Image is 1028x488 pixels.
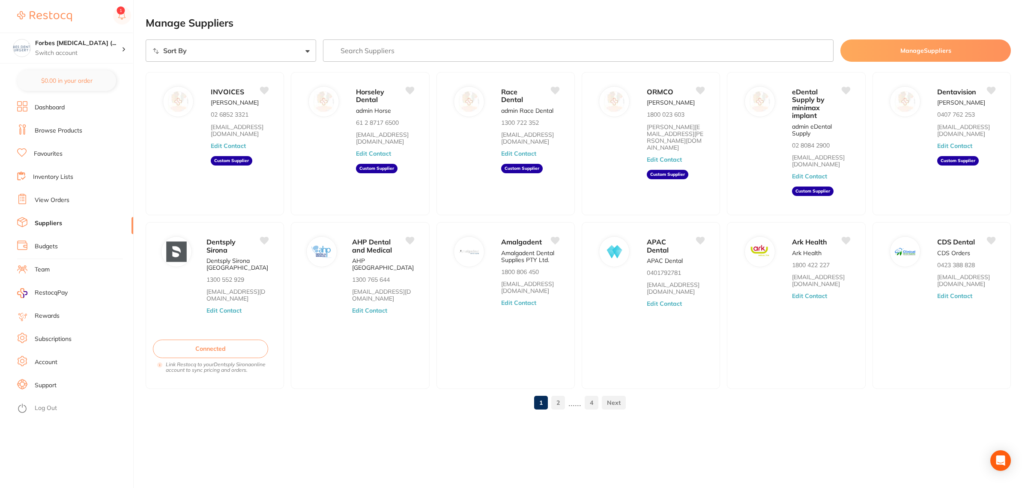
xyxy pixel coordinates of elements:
[647,269,681,276] p: 0401792781
[311,241,332,262] img: AHP Dental and Medical
[17,288,68,298] a: RestocqPay
[895,91,915,112] img: Dentavision
[937,274,995,287] a: [EMAIL_ADDRESS][DOMAIN_NAME]
[35,219,62,228] a: Suppliers
[356,131,414,145] a: [EMAIL_ADDRESS][DOMAIN_NAME]
[501,268,539,275] p: 1800 806 450
[501,250,559,263] p: Amalgadent Dental Supplies PTY Ltd.
[35,242,58,251] a: Budgets
[501,87,523,104] span: Race Dental
[35,335,72,343] a: Subscriptions
[352,276,390,283] p: 1300 765 644
[35,127,82,135] a: Browse Products
[356,107,391,114] p: admin Horse
[501,238,542,246] span: Amalgadent
[501,164,543,173] aside: Custom Supplier
[604,91,625,112] img: ORMCO
[792,250,822,256] p: Ark Health
[211,87,244,96] span: INVOICES
[501,299,536,306] button: Edit Contact
[34,150,63,158] a: Favourites
[647,281,705,295] a: [EMAIL_ADDRESS][DOMAIN_NAME]
[937,111,975,118] p: 0407 762 253
[35,265,50,274] a: Team
[459,241,479,262] img: Amalgadent
[35,381,57,390] a: Support
[13,39,30,57] img: Forbes Dental Surgery (DentalTown 6)
[166,361,272,374] i: Link Restocq to your Dentsply Sirona online account to sync pricing and orders.
[792,238,827,246] span: Ark Health
[356,87,384,104] span: Horseley Dental
[314,91,334,112] img: Horseley Dental
[35,196,69,205] a: View Orders
[792,292,827,299] button: Edit Contact
[206,238,236,254] span: Dentsply Sirona
[585,394,598,411] a: 4
[647,124,705,151] a: [PERSON_NAME][EMAIL_ADDRESS][PERSON_NAME][DOMAIN_NAME]
[750,91,770,112] img: eDental Supply by minimax implant
[166,241,187,262] img: Dentsply Sirona
[792,274,850,287] a: [EMAIL_ADDRESS][DOMAIN_NAME]
[352,257,414,271] p: AHP [GEOGRAPHIC_DATA]
[146,17,1011,29] h2: Manage Suppliers
[501,131,559,145] a: [EMAIL_ADDRESS][DOMAIN_NAME]
[792,123,850,137] p: admin eDental Supply
[35,49,122,57] p: Switch account
[501,119,539,126] p: 1300 722 352
[647,87,673,96] span: ORMCO
[153,340,268,358] button: Connected
[750,241,770,262] img: Ark Health
[356,164,397,173] aside: Custom Supplier
[647,156,682,163] button: Edit Contact
[356,119,399,126] p: 61 2 8717 6500
[17,288,27,298] img: RestocqPay
[937,142,972,149] button: Edit Contact
[35,39,122,48] h4: Forbes Dental Surgery (DentalTown 6)
[792,262,830,268] p: 1800 422 227
[459,91,479,112] img: Race Dental
[990,450,1011,471] div: Open Intercom Messenger
[647,238,669,254] span: APAC Dental
[792,87,825,120] span: eDental Supply by minimax implant
[647,300,682,307] button: Edit Contact
[604,241,625,262] img: APAC Dental
[35,289,68,297] span: RestocqPay
[352,238,392,254] span: AHP Dental and Medical
[895,241,915,262] img: CDS Dental
[937,87,976,96] span: Dentavision
[792,154,850,168] a: [EMAIL_ADDRESS][DOMAIN_NAME]
[534,394,548,411] a: 1
[937,262,975,268] p: 0423 388 828
[792,142,830,149] p: 02 8084 2900
[33,173,73,181] a: Inventory Lists
[352,288,414,302] a: [EMAIL_ADDRESS][DOMAIN_NAME]
[647,170,688,179] aside: Custom Supplier
[501,150,536,157] button: Edit Contact
[211,124,269,137] a: [EMAIL_ADDRESS][DOMAIN_NAME]
[17,11,72,21] img: Restocq Logo
[206,257,268,271] p: Dentsply Sirona [GEOGRAPHIC_DATA]
[356,150,391,157] button: Edit Contact
[206,307,242,314] button: Edit Contact
[211,99,259,106] p: [PERSON_NAME]
[937,124,995,137] a: [EMAIL_ADDRESS][DOMAIN_NAME]
[35,312,60,320] a: Rewards
[35,103,65,112] a: Dashboard
[17,70,116,91] button: $0.00 in your order
[17,402,131,416] button: Log Out
[937,238,975,246] span: CDS Dental
[551,394,565,411] a: 2
[206,288,268,302] a: [EMAIL_ADDRESS][DOMAIN_NAME]
[17,6,72,26] a: Restocq Logo
[937,99,985,106] p: [PERSON_NAME]
[647,99,695,106] p: [PERSON_NAME]
[792,187,834,196] aside: Custom Supplier
[35,358,57,367] a: Account
[352,307,387,314] button: Edit Contact
[647,257,683,264] p: APAC Dental
[792,173,827,180] button: Edit Contact
[937,156,979,166] aside: Custom Supplier
[937,250,970,256] p: CDS Orders
[323,39,834,62] input: Search Suppliers
[35,404,57,413] a: Log Out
